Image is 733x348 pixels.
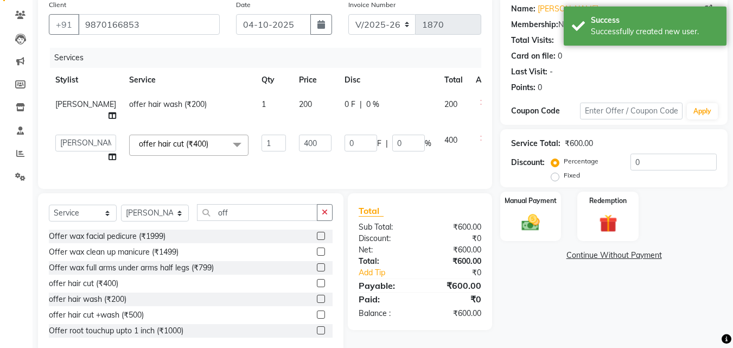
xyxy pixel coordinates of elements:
th: Action [469,68,505,92]
div: Net: [350,244,420,256]
button: +91 [49,14,79,35]
div: ₹600.00 [420,244,489,256]
span: 0 % [366,99,379,110]
button: Apply [687,103,718,119]
div: 0 [558,50,562,62]
div: Sub Total: [350,222,420,233]
th: Disc [338,68,438,92]
div: ₹600.00 [420,308,489,319]
span: 400 [444,135,457,145]
div: Balance : [350,308,420,319]
div: Total Visits: [511,35,554,46]
div: Successfully created new user. [591,26,718,37]
div: Discount: [350,233,420,244]
div: Offer wax facial pedicure (₹1999) [49,231,165,242]
div: Paid: [350,293,420,306]
span: 200 [299,99,312,109]
div: Offer wax clean up manicure (₹1499) [49,246,179,258]
div: ₹600.00 [420,222,489,233]
label: Fixed [564,170,580,180]
label: Percentage [564,156,598,166]
a: x [208,139,213,149]
input: Enter Offer / Coupon Code [580,103,683,119]
div: Success [591,15,718,26]
input: Search by Name/Mobile/Email/Code [78,14,220,35]
div: Offer root touchup upto 1 inch (₹1000) [49,325,183,337]
div: offer hair cut +wash (₹500) [49,309,144,321]
div: Membership: [511,19,558,30]
div: Coupon Code [511,105,579,117]
div: ₹0 [432,267,490,279]
span: | [360,99,362,110]
div: ₹600.00 [420,256,489,267]
div: Services [50,48,489,68]
th: Price [292,68,338,92]
div: ₹0 [420,293,489,306]
th: Stylist [49,68,123,92]
div: Payable: [350,279,420,292]
div: offer hair wash (₹200) [49,294,126,305]
a: Add Tip [350,267,431,279]
div: ₹600.00 [420,279,489,292]
input: Search or Scan [197,204,317,221]
div: Card on file: [511,50,556,62]
th: Qty [255,68,292,92]
th: Total [438,68,469,92]
div: offer hair cut (₹400) [49,278,118,289]
th: Service [123,68,255,92]
span: | [386,138,388,149]
span: [PERSON_NAME] [55,99,116,109]
div: ₹600.00 [565,138,593,149]
a: [PERSON_NAME] [538,3,598,15]
div: - [550,66,553,78]
div: Name: [511,3,536,15]
div: Total: [350,256,420,267]
label: Redemption [589,196,627,206]
span: % [425,138,431,149]
span: 200 [444,99,457,109]
div: Offer wax full arms under arms half legs (₹799) [49,262,214,274]
span: Total [359,205,384,217]
span: F [377,138,381,149]
div: No Active Membership [511,19,717,30]
label: Manual Payment [505,196,557,206]
span: 0 F [345,99,355,110]
div: Points: [511,82,536,93]
div: Discount: [511,157,545,168]
span: 1 [262,99,266,109]
span: offer hair cut (₹400) [139,139,208,149]
div: 0 [538,82,542,93]
a: Continue Without Payment [502,250,725,261]
img: _gift.svg [594,212,623,235]
img: _cash.svg [516,212,545,233]
div: Last Visit: [511,66,547,78]
div: Service Total: [511,138,560,149]
span: offer hair wash (₹200) [129,99,207,109]
div: ₹0 [420,233,489,244]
